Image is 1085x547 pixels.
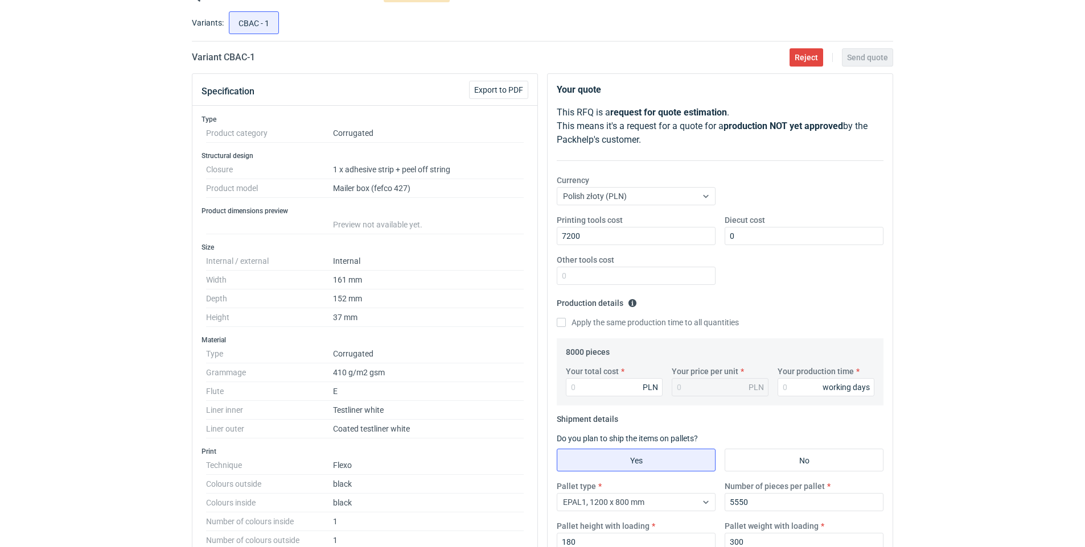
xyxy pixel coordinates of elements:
[333,289,524,308] dd: 152 mm
[206,401,333,420] dt: Liner inner
[202,206,528,216] h3: Product dimensions preview
[192,17,224,28] label: Variants:
[206,475,333,494] dt: Colours outside
[795,53,818,61] span: Reject
[206,252,333,271] dt: Internal / external
[778,366,854,377] label: Your production time
[206,345,333,363] dt: Type
[557,227,716,245] input: 0
[557,449,716,471] label: Yes
[725,214,765,226] label: Diecut cost
[206,512,333,531] dt: Number of colours inside
[557,106,883,147] p: This RFQ is a . This means it's a request for a quote for a by the Packhelp's customer.
[790,48,823,67] button: Reject
[725,520,819,532] label: Pallet weight with loading
[469,81,528,99] button: Export to PDF
[557,214,623,226] label: Printing tools cost
[206,124,333,143] dt: Product category
[333,220,422,229] span: Preview not available yet.
[557,520,650,532] label: Pallet height with loading
[202,78,254,105] button: Specification
[557,480,596,492] label: Pallet type
[333,420,524,438] dd: Coated testliner white
[725,227,883,245] input: 0
[557,294,637,308] legend: Production details
[842,48,893,67] button: Send quote
[333,252,524,271] dd: Internal
[333,401,524,420] dd: Testliner white
[333,179,524,198] dd: Mailer box (fefco 427)
[333,271,524,289] dd: 161 mm
[333,382,524,401] dd: E
[333,475,524,494] dd: black
[566,343,610,357] legend: 8000 pieces
[566,378,663,396] input: 0
[333,494,524,512] dd: black
[333,124,524,143] dd: Corrugated
[333,363,524,382] dd: 410 g/m2 gsm
[749,382,764,393] div: PLN
[333,512,524,531] dd: 1
[202,243,528,252] h3: Size
[202,447,528,456] h3: Print
[206,494,333,512] dt: Colours inside
[557,175,589,186] label: Currency
[333,345,524,363] dd: Corrugated
[725,480,825,492] label: Number of pieces per pallet
[333,308,524,327] dd: 37 mm
[474,86,523,94] span: Export to PDF
[206,271,333,289] dt: Width
[724,121,843,131] strong: production NOT yet approved
[202,335,528,345] h3: Material
[643,382,658,393] div: PLN
[202,115,528,124] h3: Type
[202,151,528,160] h3: Structural design
[610,107,727,118] strong: request for quote estimation
[206,179,333,198] dt: Product model
[333,160,524,179] dd: 1 x adhesive strip + peel off string
[557,267,716,285] input: 0
[206,363,333,382] dt: Grammage
[206,160,333,179] dt: Closure
[557,434,698,443] label: Do you plan to ship the items on pallets?
[557,410,618,424] legend: Shipment details
[557,317,739,328] label: Apply the same production time to all quantities
[557,84,601,95] strong: Your quote
[206,289,333,308] dt: Depth
[333,456,524,475] dd: Flexo
[725,449,883,471] label: No
[563,498,644,507] span: EPAL1, 1200 x 800 mm
[725,493,883,511] input: 0
[206,420,333,438] dt: Liner outer
[229,11,279,34] label: CBAC - 1
[557,254,614,266] label: Other tools cost
[823,382,870,393] div: working days
[206,308,333,327] dt: Height
[778,378,874,396] input: 0
[206,382,333,401] dt: Flute
[847,53,888,61] span: Send quote
[192,51,255,64] h2: Variant CBAC - 1
[563,192,627,201] span: Polish złoty (PLN)
[206,456,333,475] dt: Technique
[566,366,619,377] label: Your total cost
[672,366,738,377] label: Your price per unit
